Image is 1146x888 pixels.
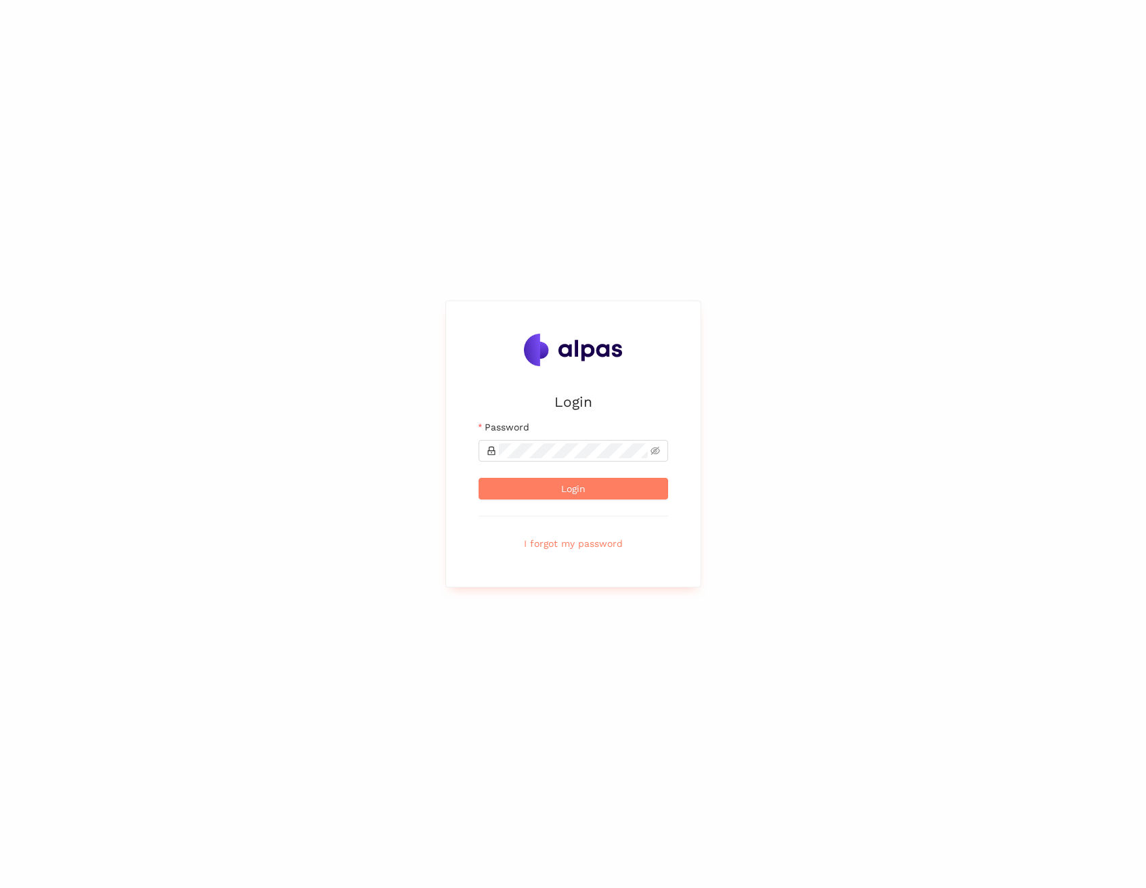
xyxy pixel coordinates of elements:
span: Login [561,481,586,496]
span: lock [487,446,496,456]
h2: Login [479,391,668,413]
img: Alpas.ai Logo [524,334,623,366]
button: I forgot my password [479,533,668,554]
input: Password [499,443,648,458]
button: Login [479,478,668,500]
label: Password [479,420,529,435]
span: eye-invisible [651,446,660,456]
span: I forgot my password [524,536,623,551]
